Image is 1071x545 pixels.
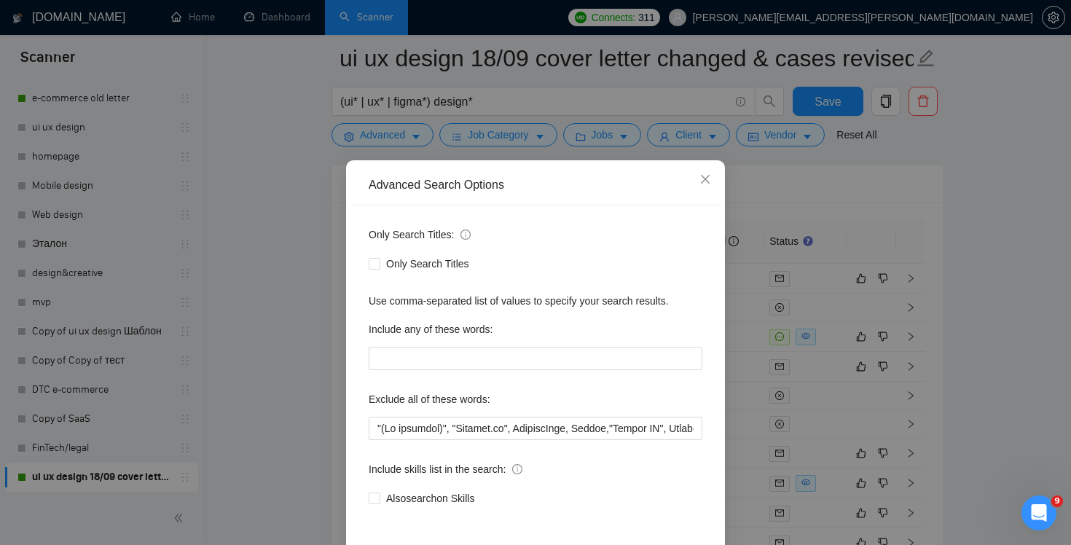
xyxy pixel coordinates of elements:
[699,173,711,185] span: close
[512,464,522,474] span: info-circle
[460,230,471,240] span: info-circle
[369,318,493,341] label: Include any of these words:
[369,461,522,477] span: Include skills list in the search:
[380,490,480,506] span: Also search on Skills
[380,256,475,272] span: Only Search Titles
[1021,495,1056,530] iframe: Intercom live chat
[1051,495,1063,507] span: 9
[686,160,725,200] button: Close
[369,227,471,243] span: Only Search Titles:
[369,177,702,193] div: Advanced Search Options
[369,293,702,309] div: Use comma-separated list of values to specify your search results.
[369,388,490,411] label: Exclude all of these words:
